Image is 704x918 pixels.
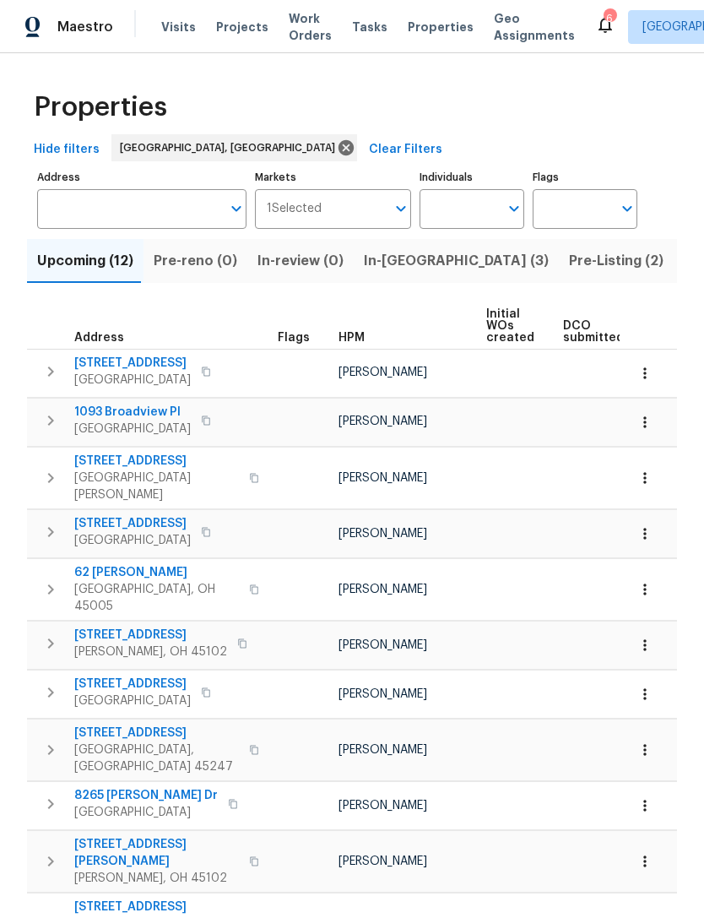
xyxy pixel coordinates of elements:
span: [GEOGRAPHIC_DATA], OH 45005 [74,581,239,615]
div: 6 [604,10,615,27]
span: [GEOGRAPHIC_DATA] [74,804,218,821]
button: Hide filters [27,134,106,166]
span: [STREET_ADDRESS] [74,899,239,915]
span: Tasks [352,21,387,33]
span: [STREET_ADDRESS] [74,627,227,644]
span: DCO submitted [563,320,624,344]
button: Open [502,197,526,220]
span: [PERSON_NAME] [338,639,427,651]
div: [GEOGRAPHIC_DATA], [GEOGRAPHIC_DATA] [111,134,357,161]
span: Properties [408,19,474,35]
span: [GEOGRAPHIC_DATA] [74,372,191,388]
span: Work Orders [289,10,332,44]
span: [STREET_ADDRESS] [74,453,239,470]
span: [PERSON_NAME] [338,856,427,867]
span: [GEOGRAPHIC_DATA] [74,532,191,549]
span: Address [74,332,124,344]
span: Hide filters [34,139,100,160]
span: [GEOGRAPHIC_DATA], [GEOGRAPHIC_DATA] 45247 [74,741,239,775]
span: In-review (0) [257,249,344,273]
span: Upcoming (12) [37,249,133,273]
span: Properties [34,99,167,116]
span: Initial WOs created [486,308,534,344]
span: In-[GEOGRAPHIC_DATA] (3) [364,249,549,273]
button: Open [389,197,413,220]
span: [GEOGRAPHIC_DATA] [74,693,191,709]
span: [PERSON_NAME] [338,472,427,484]
label: Address [37,172,246,182]
span: [GEOGRAPHIC_DATA] [74,421,191,437]
span: [PERSON_NAME] [338,416,427,427]
span: [STREET_ADDRESS] [74,515,191,532]
span: [PERSON_NAME] [338,800,427,812]
span: [PERSON_NAME] [338,367,427,378]
span: HPM [338,332,365,344]
span: Maestro [57,19,113,35]
label: Flags [533,172,637,182]
span: [PERSON_NAME], OH 45102 [74,870,239,887]
span: [PERSON_NAME] [338,688,427,700]
span: [GEOGRAPHIC_DATA], [GEOGRAPHIC_DATA] [120,139,342,156]
button: Open [615,197,639,220]
span: Pre-Listing (2) [569,249,663,273]
span: 1 Selected [267,202,322,216]
span: Projects [216,19,268,35]
span: Pre-reno (0) [154,249,237,273]
span: 1093 Broadview Pl [74,404,191,421]
span: Visits [161,19,196,35]
span: 8265 [PERSON_NAME] Dr [74,787,218,804]
span: Flags [278,332,310,344]
span: [PERSON_NAME] [338,528,427,540]
span: Clear Filters [369,139,442,160]
label: Individuals [420,172,524,182]
button: Open [225,197,248,220]
span: Geo Assignments [494,10,575,44]
span: [STREET_ADDRESS][PERSON_NAME] [74,836,239,870]
span: [PERSON_NAME] [338,744,427,756]
span: [STREET_ADDRESS] [74,355,191,372]
button: Clear Filters [362,134,449,166]
span: [GEOGRAPHIC_DATA][PERSON_NAME] [74,470,239,503]
span: [PERSON_NAME] [338,584,427,595]
span: [PERSON_NAME], OH 45102 [74,644,227,660]
span: [STREET_ADDRESS] [74,725,239,741]
span: 62 [PERSON_NAME] [74,564,239,581]
label: Markets [255,172,412,182]
span: [STREET_ADDRESS] [74,676,191,693]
